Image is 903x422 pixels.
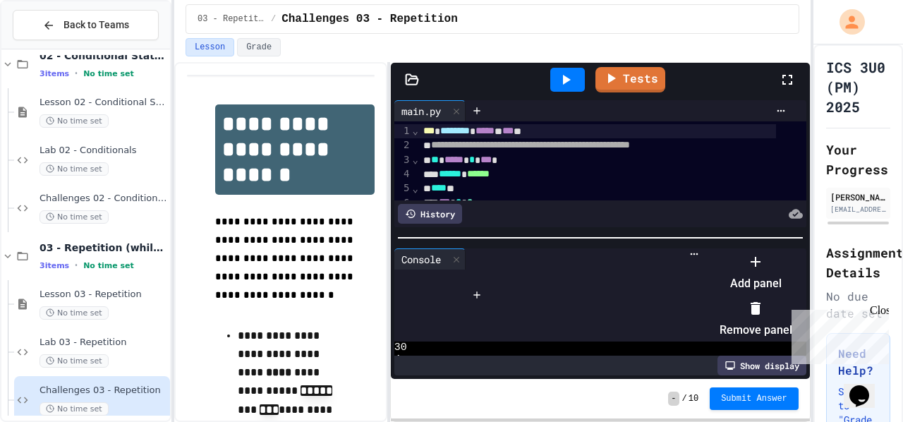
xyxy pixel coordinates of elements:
div: 6 [394,196,412,210]
span: Challenges 03 - Repetition [281,11,458,28]
span: 4 [394,354,401,366]
a: Tests [595,67,665,92]
span: No time set [40,114,109,128]
span: No time set [40,162,109,176]
span: Back to Teams [63,18,129,32]
li: Add panel [720,250,792,295]
span: Lab 02 - Conditionals [40,145,167,157]
span: 10 [689,393,698,404]
span: • [75,260,78,271]
div: Show display [717,356,806,375]
span: No time set [83,69,134,78]
div: History [398,204,462,224]
span: Submit Answer [721,393,787,404]
span: Lab 03 - Repetition [40,337,167,349]
span: No time set [40,306,109,320]
div: 3 [394,153,412,167]
span: • [75,68,78,79]
span: Lesson 03 - Repetition [40,289,167,301]
div: My Account [825,6,868,38]
div: Console [394,252,448,267]
span: 03 - Repetition (while and for) [40,241,167,254]
span: / [682,393,687,404]
div: main.py [394,104,448,119]
span: Challenges 03 - Repetition [40,385,167,397]
span: Fold line [411,125,418,136]
span: No time set [83,261,134,270]
div: 4 [394,167,412,181]
span: Fold line [411,154,418,165]
div: 1 [394,124,412,138]
div: 2 [394,138,412,152]
span: 03 - Repetition (while and for) [198,13,265,25]
iframe: chat widget [844,366,889,408]
div: Chat with us now!Close [6,6,97,90]
button: Submit Answer [710,387,799,410]
li: Remove panel [720,296,792,342]
span: No time set [40,354,109,368]
iframe: chat widget [786,304,889,364]
span: No time set [40,402,109,416]
span: - [668,392,679,406]
h1: ICS 3U0 (PM) 2025 [826,57,890,116]
h2: Your Progress [826,140,890,179]
div: [PERSON_NAME] [830,191,886,203]
span: Fold line [411,183,418,194]
span: / [271,13,276,25]
h2: Assignment Details [826,243,890,282]
span: 3 items [40,69,69,78]
div: [EMAIL_ADDRESS][DOMAIN_NAME] [830,204,886,215]
span: No time set [40,210,109,224]
span: 30 [394,342,407,354]
div: No due date set [826,288,890,322]
button: Grade [237,38,281,56]
span: 02 - Conditional Statements (if) [40,49,167,62]
div: 5 [394,181,412,195]
span: Lesson 02 - Conditional Statements (if) [40,97,167,109]
div: main.py [394,100,466,121]
span: 3 items [40,261,69,270]
div: Console [394,248,466,270]
span: Challenges 02 - Conditionals [40,193,167,205]
button: Back to Teams [13,10,159,40]
button: Lesson [186,38,234,56]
